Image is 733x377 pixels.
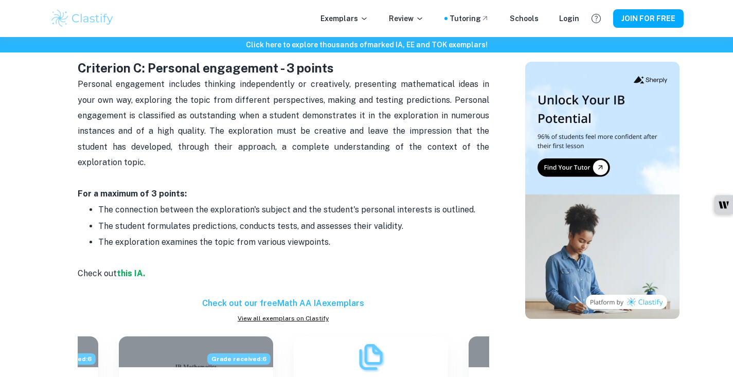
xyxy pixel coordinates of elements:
button: Help and Feedback [587,10,605,27]
span: Grade received: 6 [207,353,271,365]
h6: Click here to explore thousands of marked IA, EE and TOK exemplars ! [2,39,731,50]
a: Schools [510,13,539,24]
img: Exemplars [355,342,386,372]
strong: For a maximum of 3 points: [78,189,187,199]
img: Clastify logo [50,8,115,29]
a: this IA. [117,268,145,278]
span: The student formulates predictions, conducts tests, and assesses their validity. [98,221,403,231]
strong: Criterion C: Personal engagement - 3 points [78,61,334,75]
button: JOIN FOR FREE [613,9,684,28]
span: Check out [78,268,117,278]
p: Exemplars [320,13,368,24]
a: View all exemplars on Clastify [78,314,489,323]
p: Review [389,13,424,24]
span: The connection between the exploration's subject and the student's personal interests is outlined. [98,205,475,214]
h6: Check out our free Math AA IA exemplars [78,297,489,310]
a: Login [559,13,579,24]
span: Personal engagement includes thinking independently or creatively, presenting mathematical ideas ... [78,79,491,167]
span: The exploration examines the topic from various viewpoints. [98,237,330,247]
a: Tutoring [450,13,489,24]
img: Thumbnail [525,62,680,319]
